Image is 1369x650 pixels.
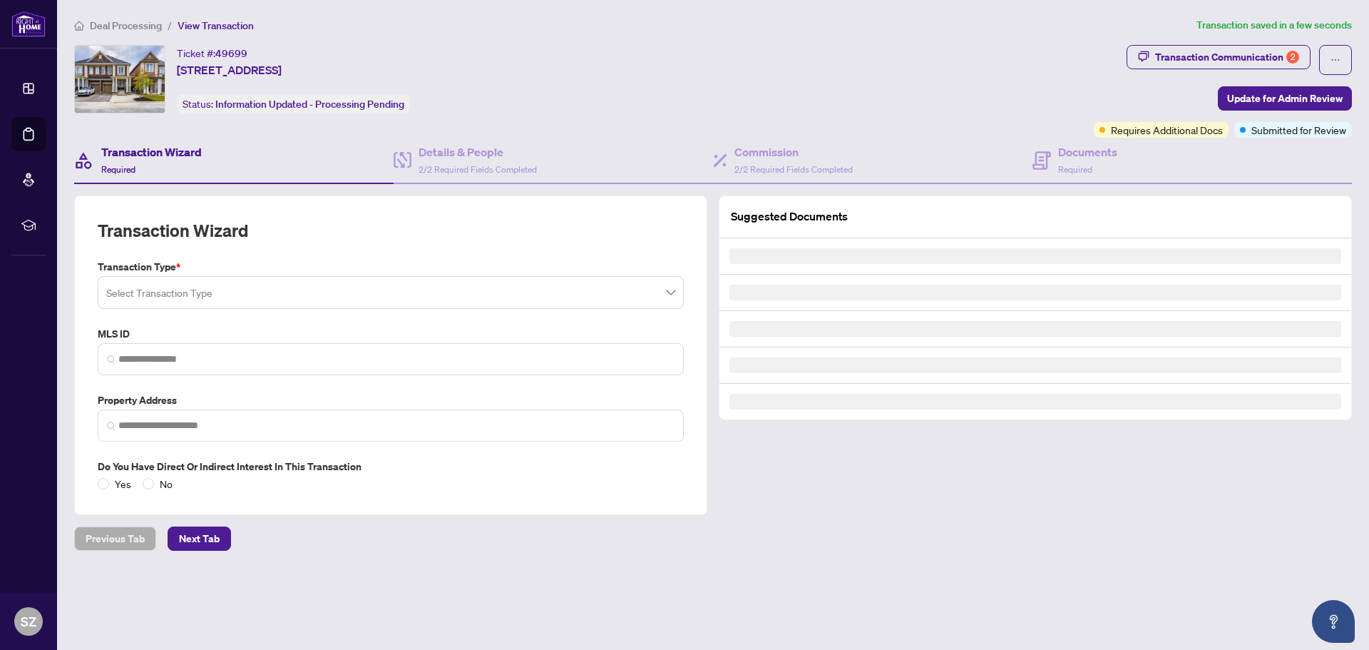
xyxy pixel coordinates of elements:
[1312,600,1355,643] button: Open asap
[168,527,231,551] button: Next Tab
[90,19,162,32] span: Deal Processing
[98,459,684,474] label: Do you have direct or indirect interest in this transaction
[215,98,404,111] span: Information Updated - Processing Pending
[177,61,282,78] span: [STREET_ADDRESS]
[177,94,410,113] div: Status:
[1155,46,1299,68] div: Transaction Communication
[419,164,537,175] span: 2/2 Required Fields Completed
[734,143,853,161] h4: Commission
[98,392,684,408] label: Property Address
[1251,122,1346,138] span: Submitted for Review
[154,476,178,492] span: No
[179,527,220,550] span: Next Tab
[101,164,135,175] span: Required
[109,476,137,492] span: Yes
[98,259,684,275] label: Transaction Type
[1058,164,1092,175] span: Required
[1058,143,1117,161] h4: Documents
[168,17,172,34] li: /
[734,164,853,175] span: 2/2 Required Fields Completed
[1127,45,1311,69] button: Transaction Communication2
[1218,86,1352,111] button: Update for Admin Review
[1111,122,1223,138] span: Requires Additional Docs
[101,143,202,161] h4: Transaction Wizard
[1196,17,1352,34] article: Transaction saved in a few seconds
[1286,51,1299,64] div: 2
[74,21,84,31] span: home
[11,11,46,37] img: logo
[75,46,165,113] img: IMG-N12346502_1.jpg
[419,143,537,161] h4: Details & People
[215,47,247,60] span: 49699
[21,611,36,631] span: SZ
[74,527,156,551] button: Previous Tab
[731,208,848,225] article: Suggested Documents
[178,19,254,32] span: View Transaction
[98,219,248,242] h2: Transaction Wizard
[98,326,684,342] label: MLS ID
[177,45,247,61] div: Ticket #:
[107,355,116,364] img: search_icon
[107,422,116,430] img: search_icon
[1330,55,1340,65] span: ellipsis
[1227,87,1343,110] span: Update for Admin Review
